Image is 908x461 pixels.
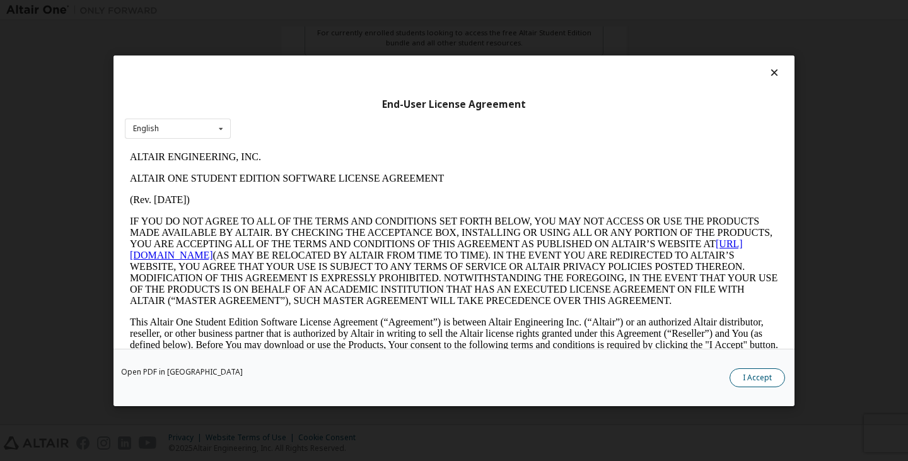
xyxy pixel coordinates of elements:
p: IF YOU DO NOT AGREE TO ALL OF THE TERMS AND CONDITIONS SET FORTH BELOW, YOU MAY NOT ACCESS OR USE... [5,69,653,160]
div: End-User License Agreement [125,98,783,110]
a: [URL][DOMAIN_NAME] [5,92,618,114]
div: English [133,125,159,132]
p: ALTAIR ONE STUDENT EDITION SOFTWARE LICENSE AGREEMENT [5,26,653,38]
p: (Rev. [DATE]) [5,48,653,59]
p: This Altair One Student Edition Software License Agreement (“Agreement”) is between Altair Engine... [5,170,653,216]
button: I Accept [730,368,785,387]
a: Open PDF in [GEOGRAPHIC_DATA] [121,368,243,375]
p: ALTAIR ENGINEERING, INC. [5,5,653,16]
